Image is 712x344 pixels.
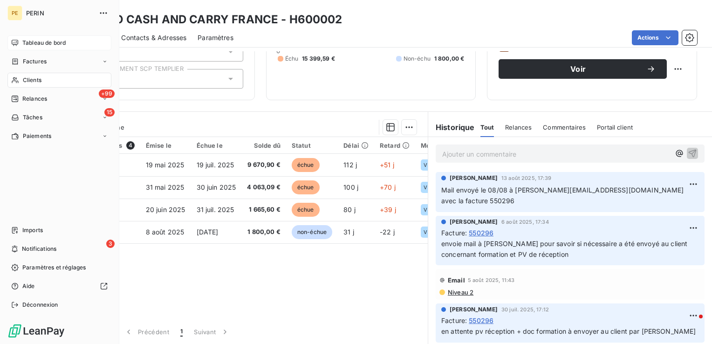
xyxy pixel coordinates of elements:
[22,282,35,290] span: Aide
[450,305,498,314] span: [PERSON_NAME]
[505,124,532,131] span: Relances
[501,175,551,181] span: 13 août 2025, 17:39
[469,316,493,325] span: 550296
[23,76,41,84] span: Clients
[343,183,358,191] span: 100 j
[468,277,515,283] span: 5 août 2025, 11:43
[448,276,465,284] span: Email
[447,289,473,296] span: Niveau 2
[380,228,395,236] span: -22 j
[146,142,185,149] div: Émise le
[146,161,185,169] span: 19 mai 2025
[82,11,342,28] h3: METRO CASH AND CARRY FRANCE - H600002
[450,218,498,226] span: [PERSON_NAME]
[380,161,394,169] span: +51 j
[480,124,494,131] span: Tout
[424,185,432,190] span: VIR
[292,180,320,194] span: échue
[247,160,281,170] span: 9 670,90 €
[501,307,549,312] span: 30 juil. 2025, 17:12
[441,228,467,238] span: Facture :
[469,228,493,238] span: 550296
[441,240,690,258] span: envoie mail à [PERSON_NAME] pour savoir si nécessaire a été envoyé au client concernant formation...
[302,55,335,63] span: 15 399,59 €
[424,207,432,213] span: VIR
[632,30,678,45] button: Actions
[543,124,586,131] span: Commentaires
[247,227,281,237] span: 1 800,00 €
[118,322,175,342] button: Précédent
[343,206,356,213] span: 80 j
[343,142,369,149] div: Délai
[198,33,233,42] span: Paramètres
[175,322,188,342] button: 1
[146,228,185,236] span: 8 août 2025
[424,162,432,168] span: VIR
[680,312,703,335] iframe: Intercom live chat
[441,327,696,335] span: en attente pv réception + doc formation à envoyer au client par [PERSON_NAME]
[197,228,219,236] span: [DATE]
[7,6,22,21] div: PE
[441,316,467,325] span: Facture :
[146,183,185,191] span: 31 mai 2025
[23,132,51,140] span: Paiements
[285,55,299,63] span: Échu
[22,263,86,272] span: Paramètres et réglages
[197,183,236,191] span: 30 juin 2025
[23,113,42,122] span: Tâches
[380,183,396,191] span: +70 j
[434,55,465,63] span: 1 800,00 €
[428,122,475,133] h6: Historique
[106,240,115,248] span: 3
[247,205,281,214] span: 1 665,60 €
[23,57,47,66] span: Factures
[292,158,320,172] span: échue
[450,174,498,182] span: [PERSON_NAME]
[510,65,646,73] span: Voir
[7,323,65,338] img: Logo LeanPay
[22,39,66,47] span: Tableau de bord
[22,95,47,103] span: Relances
[121,33,186,42] span: Contacts & Adresses
[404,55,431,63] span: Non-échu
[292,225,332,239] span: non-échue
[441,186,686,205] span: Mail envoyé le 08/08 à [PERSON_NAME][EMAIL_ADDRESS][DOMAIN_NAME] avec la facture 550296
[99,89,115,98] span: +99
[343,228,354,236] span: 31 j
[380,142,410,149] div: Retard
[7,279,111,294] a: Aide
[197,142,236,149] div: Échue le
[22,226,43,234] span: Imports
[197,206,234,213] span: 31 juil. 2025
[421,142,480,149] div: Mode de règlement
[292,142,332,149] div: Statut
[380,206,396,213] span: +39 j
[424,229,432,235] span: VIR
[247,142,281,149] div: Solde dû
[126,141,135,150] span: 4
[499,59,667,79] button: Voir
[22,245,56,253] span: Notifications
[188,322,235,342] button: Suivant
[104,108,115,117] span: 15
[22,301,58,309] span: Déconnexion
[501,219,549,225] span: 6 août 2025, 17:34
[180,327,183,337] span: 1
[292,203,320,217] span: échue
[247,183,281,192] span: 4 063,09 €
[597,124,633,131] span: Portail client
[146,206,185,213] span: 20 juin 2025
[197,161,234,169] span: 19 juil. 2025
[26,9,93,17] span: PERIN
[343,161,357,169] span: 112 j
